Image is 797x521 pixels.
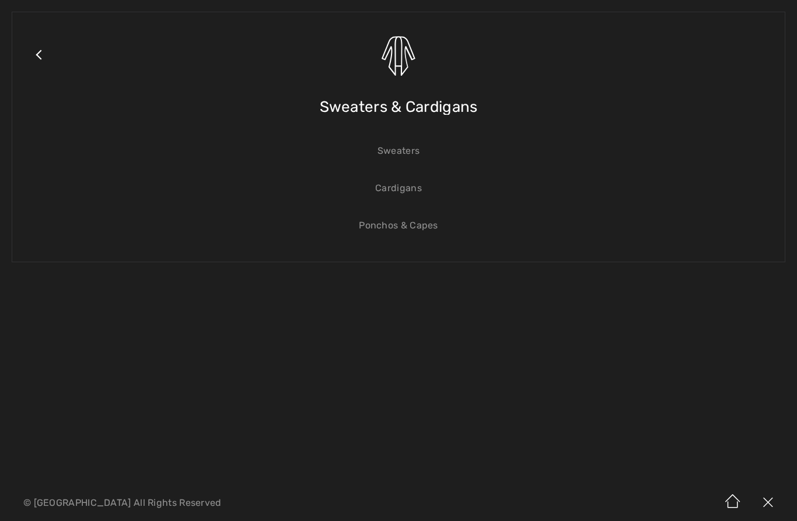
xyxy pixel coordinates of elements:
span: Sweaters & Cardigans [320,86,478,128]
a: Sweaters [24,138,773,164]
a: Cardigans [24,175,773,201]
img: Home [715,485,750,521]
img: X [750,485,785,521]
a: Ponchos & Capes [24,213,773,238]
p: © [GEOGRAPHIC_DATA] All Rights Reserved [23,499,468,507]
